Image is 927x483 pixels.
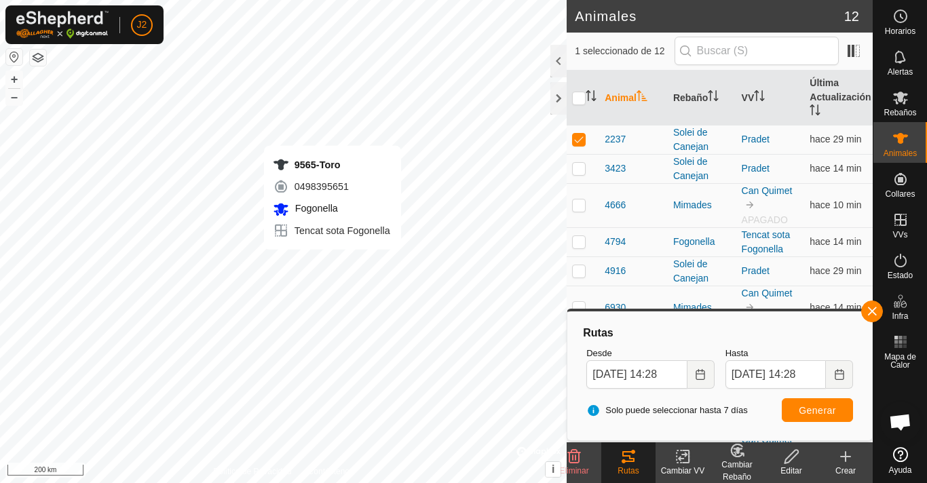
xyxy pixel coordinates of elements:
[884,149,917,157] span: Animales
[877,353,924,369] span: Mapa de Calor
[742,134,770,144] a: Pradet
[575,44,674,58] span: 1 seleccionado de 12
[605,161,626,176] span: 3423
[552,463,554,475] span: i
[273,178,390,195] div: 0498395651
[687,360,715,389] button: Choose Date
[673,301,731,315] div: Mimades
[742,214,788,225] span: APAGADO
[16,11,109,39] img: Logo Gallagher
[885,190,915,198] span: Collares
[742,185,793,196] a: Can Quimet
[673,198,731,212] div: Mimades
[637,92,647,103] p-sorticon: Activar para ordenar
[885,27,915,35] span: Horarios
[586,347,714,360] label: Desde
[810,107,820,117] p-sorticon: Activar para ordenar
[754,92,765,103] p-sorticon: Activar para ordenar
[605,132,626,147] span: 2237
[673,257,731,286] div: Solei de Canejan
[656,465,710,477] div: Cambiar VV
[273,223,390,239] div: Tencat sota Fogonella
[605,264,626,278] span: 4916
[742,288,793,298] a: Can Quimet
[137,18,147,32] span: J2
[708,92,719,103] p-sorticon: Activar para ordenar
[892,231,907,239] span: VVs
[810,236,861,247] span: 4 sept 2025, 14:16
[213,465,291,478] a: Política de Privacidad
[673,155,731,183] div: Solei de Canejan
[764,465,818,477] div: Editar
[742,163,770,174] a: Pradet
[6,89,22,105] button: –
[844,6,859,26] span: 12
[601,465,656,477] div: Rutas
[673,235,731,249] div: Fogonella
[889,466,912,474] span: Ayuda
[575,8,844,24] h2: Animales
[586,404,748,417] span: Solo puede seleccionar hasta 7 días
[810,163,861,174] span: 4 sept 2025, 14:16
[668,71,736,125] th: Rebaño
[599,71,668,125] th: Animal
[710,459,764,483] div: Cambiar Rebaño
[810,265,861,276] span: 4 sept 2025, 14:01
[725,347,853,360] label: Hasta
[826,360,853,389] button: Choose Date
[605,235,626,249] span: 4794
[799,405,836,416] span: Generar
[675,37,839,65] input: Buscar (S)
[6,49,22,65] button: Restablecer Mapa
[742,265,770,276] a: Pradet
[581,325,858,341] div: Rutas
[888,271,913,279] span: Estado
[559,466,588,476] span: Eliminar
[782,398,853,422] button: Generar
[605,301,626,315] span: 6930
[673,125,731,154] div: Solei de Canejan
[744,302,755,313] img: hasta
[744,199,755,210] img: hasta
[810,199,861,210] span: 4 sept 2025, 14:19
[292,203,338,214] span: Fogonella
[880,402,921,442] a: Obre el xat
[873,442,927,480] a: Ayuda
[884,109,916,117] span: Rebaños
[888,68,913,76] span: Alertas
[273,157,390,173] div: 9565-Toro
[586,92,597,103] p-sorticon: Activar para ordenar
[6,71,22,88] button: +
[546,462,561,477] button: i
[804,71,873,125] th: Última Actualización
[30,50,46,66] button: Capas del Mapa
[810,302,861,313] span: 4 sept 2025, 14:16
[892,312,908,320] span: Infra
[818,465,873,477] div: Crear
[742,229,791,254] a: Tencat sota Fogonella
[308,465,354,478] a: Contáctenos
[810,134,861,144] span: 4 sept 2025, 14:01
[736,71,805,125] th: VV
[605,198,626,212] span: 4666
